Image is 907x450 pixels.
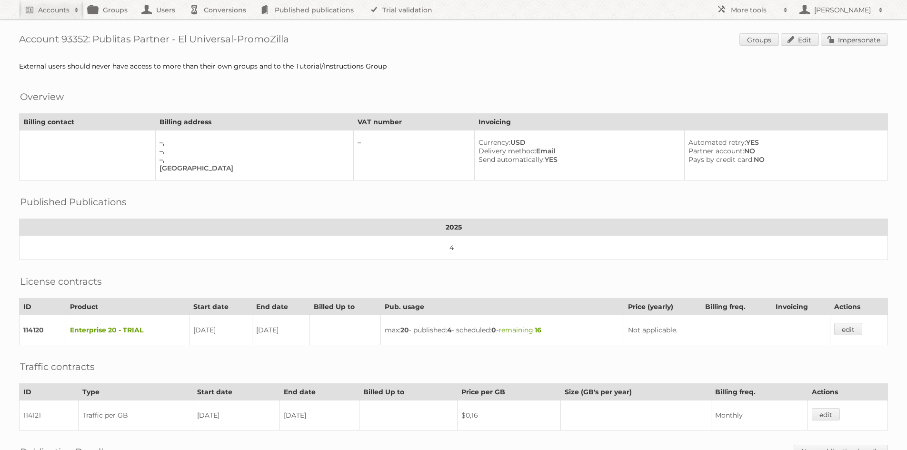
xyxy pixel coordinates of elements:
[78,384,193,400] th: Type
[535,326,541,334] strong: 16
[20,236,888,260] td: 4
[478,138,510,147] span: Currency:
[20,315,66,345] td: 114120
[688,147,744,155] span: Partner account:
[561,384,711,400] th: Size (GB's per year)
[781,33,819,46] a: Edit
[66,315,189,345] td: Enterprise 20 - TRIAL
[624,315,830,345] td: Not applicable.
[711,384,808,400] th: Billing freq.
[159,155,346,164] div: –,
[688,147,880,155] div: NO
[812,5,874,15] h2: [PERSON_NAME]
[20,195,127,209] h2: Published Publications
[688,155,754,164] span: Pays by credit card:
[478,155,545,164] span: Send automatically:
[821,33,888,46] a: Impersonate
[78,400,193,430] td: Traffic per GB
[701,299,771,315] th: Billing freq.
[19,62,888,70] div: External users should never have access to more than their own groups and to the Tutorial/Instruc...
[688,138,880,147] div: YES
[457,400,561,430] td: $0,16
[498,326,541,334] span: remaining:
[457,384,561,400] th: Price per GB
[159,147,346,155] div: –,
[279,384,359,400] th: End date
[19,33,888,48] h1: Account 93352: Publitas Partner - El Universal-PromoZilla
[279,400,359,430] td: [DATE]
[711,400,808,430] td: Monthly
[400,326,409,334] strong: 20
[474,114,887,130] th: Invoicing
[20,299,66,315] th: ID
[808,384,888,400] th: Actions
[189,315,252,345] td: [DATE]
[478,138,677,147] div: USD
[20,360,95,374] h2: Traffic contracts
[771,299,830,315] th: Invoicing
[159,164,346,172] div: [GEOGRAPHIC_DATA]
[830,299,887,315] th: Actions
[688,155,880,164] div: NO
[20,114,156,130] th: Billing contact
[812,408,840,420] a: edit
[359,384,458,400] th: Billed Up to
[193,400,280,430] td: [DATE]
[731,5,778,15] h2: More tools
[159,138,346,147] div: –,
[20,384,79,400] th: ID
[353,114,474,130] th: VAT number
[252,315,309,345] td: [DATE]
[309,299,380,315] th: Billed Up to
[478,155,677,164] div: YES
[688,138,746,147] span: Automated retry:
[20,400,79,430] td: 114121
[156,114,354,130] th: Billing address
[624,299,701,315] th: Price (yearly)
[252,299,309,315] th: End date
[491,326,496,334] strong: 0
[478,147,677,155] div: Email
[38,5,70,15] h2: Accounts
[447,326,452,334] strong: 4
[66,299,189,315] th: Product
[193,384,280,400] th: Start date
[20,219,888,236] th: 2025
[353,130,474,180] td: –
[739,33,779,46] a: Groups
[20,90,64,104] h2: Overview
[834,323,862,335] a: edit
[189,299,252,315] th: Start date
[380,299,624,315] th: Pub. usage
[478,147,536,155] span: Delivery method:
[380,315,624,345] td: max: - published: - scheduled: -
[20,274,102,289] h2: License contracts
